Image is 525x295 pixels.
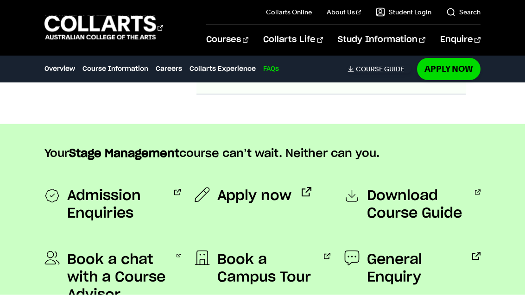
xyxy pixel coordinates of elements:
span: Admission Enquiries [67,187,164,222]
a: Admission Enquiries [44,187,180,222]
a: FAQs [263,64,279,74]
a: Courses [206,25,248,55]
a: Course Information [82,64,148,74]
a: Overview [44,64,75,74]
a: Course Guide [348,65,411,73]
a: Enquire [440,25,481,55]
a: Search [446,7,481,17]
div: Go to homepage [44,14,163,41]
a: Collarts Experience [190,64,256,74]
span: General Enquiry [367,251,462,286]
a: Apply Now [417,58,481,80]
a: Book a Campus Tour [195,251,330,286]
a: Apply now [195,187,311,205]
a: Download Course Guide [344,187,480,222]
span: Download Course Guide [367,187,464,222]
a: Student Login [376,7,431,17]
span: Apply now [217,187,291,205]
a: Study Information [338,25,425,55]
p: Your course can’t wait. Neither can you. [44,146,480,161]
strong: Stage Management [69,148,179,159]
a: Collarts Online [266,7,312,17]
a: Careers [156,64,182,74]
a: Collarts Life [263,25,323,55]
a: General Enquiry [344,251,480,286]
span: Book a Campus Tour [217,251,314,286]
a: About Us [327,7,361,17]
